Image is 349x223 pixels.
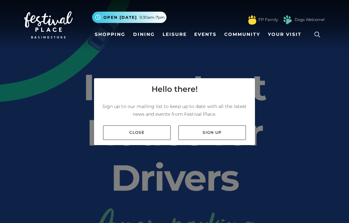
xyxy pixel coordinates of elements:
[92,28,128,40] a: Shopping
[131,28,157,40] a: Dining
[259,17,278,23] a: FP Family
[295,17,325,23] a: Dogs Welcome!
[192,28,219,40] a: Events
[222,28,263,40] a: Community
[24,11,73,38] img: Festival Place Logo
[99,102,250,118] p: Sign up to our mailing list to keep up to date with all the latest news and events from Festival ...
[103,125,171,140] a: Close
[265,28,307,40] a: Your Visit
[103,15,137,20] span: Open [DATE]
[268,31,301,38] span: Your Visit
[152,83,198,95] h4: Hello there!
[92,12,166,23] button: Open [DATE] 9.30am-7pm
[140,15,165,20] span: 9.30am-7pm
[160,28,189,40] a: Leisure
[178,125,246,140] a: Sign up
